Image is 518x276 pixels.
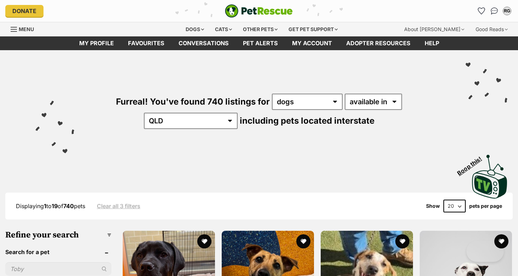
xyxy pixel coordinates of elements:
[5,5,43,17] a: Donate
[426,203,440,209] span: Show
[225,4,293,18] img: logo-e224e6f780fb5917bec1dbf3a21bbac754714ae5b6737aabdf751b685950b380.svg
[44,202,46,210] strong: 1
[181,22,209,36] div: Dogs
[5,230,111,240] h3: Refine your search
[238,22,283,36] div: Other pets
[489,5,500,17] a: Conversations
[339,36,418,50] a: Adopter resources
[469,203,502,209] label: pets per page
[466,241,504,262] iframe: Help Scout Beacon - Open
[418,36,446,50] a: Help
[5,262,111,276] input: Toby
[63,202,74,210] strong: 740
[236,36,285,50] a: Pet alerts
[72,36,121,50] a: My profile
[501,5,513,17] button: My account
[210,22,237,36] div: Cats
[225,4,293,18] a: PetRescue
[399,22,469,36] div: About [PERSON_NAME]
[494,234,508,248] button: favourite
[284,22,343,36] div: Get pet support
[476,5,513,17] ul: Account quick links
[97,203,140,209] a: Clear all 3 filters
[11,22,39,35] a: Menu
[472,155,507,199] img: PetRescue TV logo
[121,36,171,50] a: Favourites
[476,5,487,17] a: Favourites
[240,116,374,126] span: including pets located interstate
[471,22,513,36] div: Good Reads
[456,151,489,176] span: Boop this!
[19,26,34,32] span: Menu
[395,234,409,248] button: favourite
[472,148,507,200] a: Boop this!
[285,36,339,50] a: My account
[5,249,111,255] header: Search for a pet
[491,7,498,14] img: chat-41dd97257d64d25036548639549fe6c8038ab92f7586957e7f3b1b290dea8141.svg
[171,36,236,50] a: conversations
[16,202,85,210] span: Displaying to of pets
[197,234,211,248] button: favourite
[296,234,310,248] button: favourite
[116,96,270,107] span: Furreal! You've found 740 listings for
[52,202,58,210] strong: 19
[504,7,511,14] div: RG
